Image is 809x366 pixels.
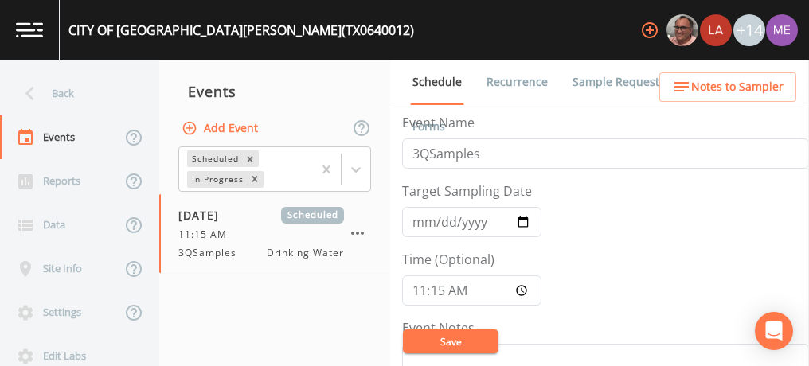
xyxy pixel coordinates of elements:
[402,181,532,201] label: Target Sampling Date
[187,171,246,188] div: In Progress
[755,312,793,350] div: Open Intercom Messenger
[68,21,414,40] div: CITY OF [GEOGRAPHIC_DATA][PERSON_NAME] (TX0640012)
[570,60,667,104] a: Sample Requests
[246,171,264,188] div: Remove In Progress
[687,60,755,104] a: COC Details
[402,318,475,337] label: Event Notes
[410,60,464,105] a: Schedule
[402,113,475,132] label: Event Name
[178,207,230,224] span: [DATE]
[659,72,796,102] button: Notes to Sampler
[766,14,798,46] img: d4d65db7c401dd99d63b7ad86343d265
[178,114,264,143] button: Add Event
[159,194,390,274] a: [DATE]Scheduled11:15 AM3QSamplesDrinking Water
[178,246,246,260] span: 3QSamples
[403,329,498,353] button: Save
[241,150,259,167] div: Remove Scheduled
[159,72,390,111] div: Events
[733,14,765,46] div: +14
[402,250,494,269] label: Time (Optional)
[666,14,698,46] img: e2d790fa78825a4bb76dcb6ab311d44c
[267,246,344,260] span: Drinking Water
[700,14,732,46] img: cf6e799eed601856facf0d2563d1856d
[178,228,236,242] span: 11:15 AM
[691,77,784,97] span: Notes to Sampler
[699,14,733,46] div: Lauren Saenz
[410,104,447,149] a: Forms
[16,22,43,37] img: logo
[484,60,550,104] a: Recurrence
[187,150,241,167] div: Scheduled
[281,207,344,224] span: Scheduled
[666,14,699,46] div: Mike Franklin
